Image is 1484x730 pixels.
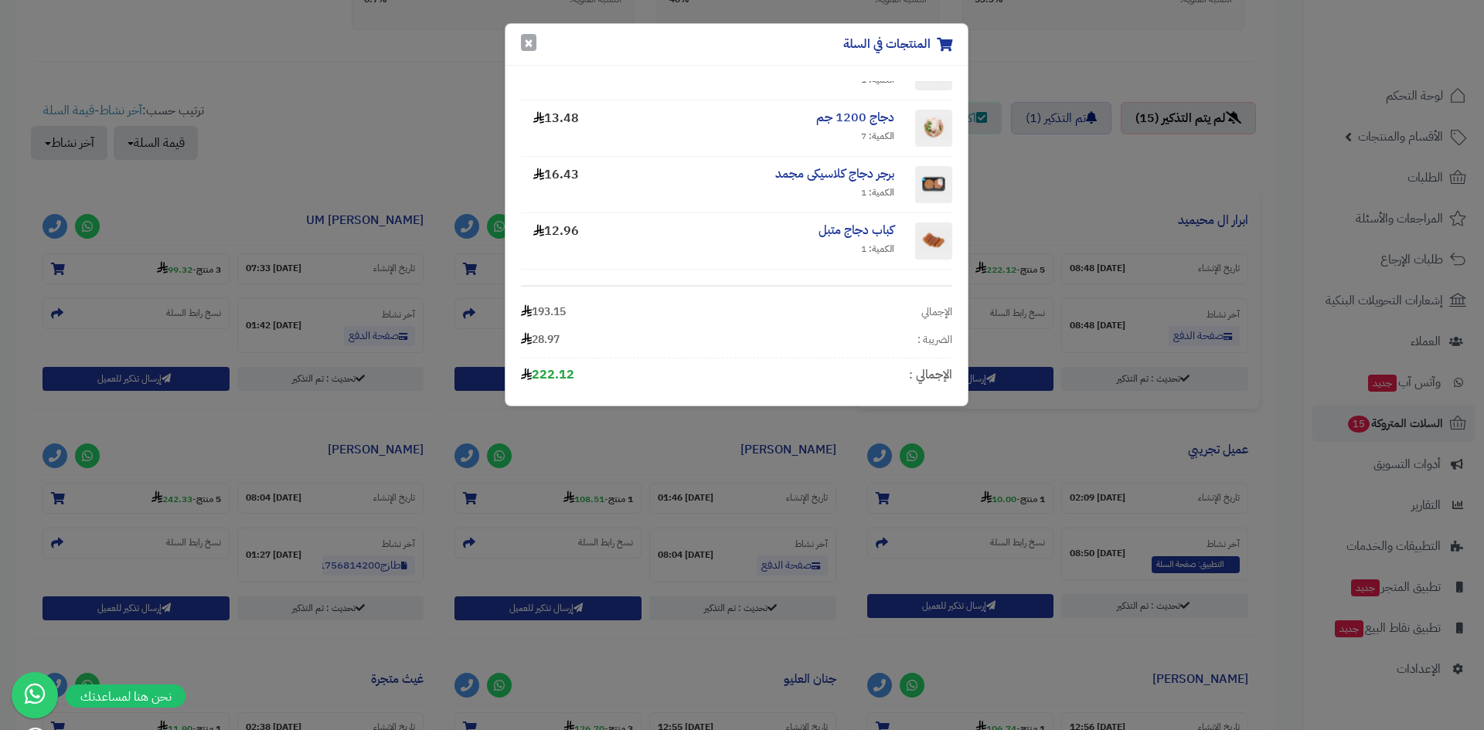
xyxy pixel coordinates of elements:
[909,366,952,384] div: الإجمالي :
[917,332,952,348] div: الضريبة :
[915,222,952,260] img: كباب دجاج متبل
[861,242,866,256] span: 1
[869,242,894,256] span: الكمية:
[861,185,866,199] span: 1
[819,221,894,239] a: كباب دجاج متبل
[921,304,952,320] div: الإجمالي
[869,185,894,199] span: الكمية:
[915,166,952,203] img: برجر دجاج كلاسيكى مجمد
